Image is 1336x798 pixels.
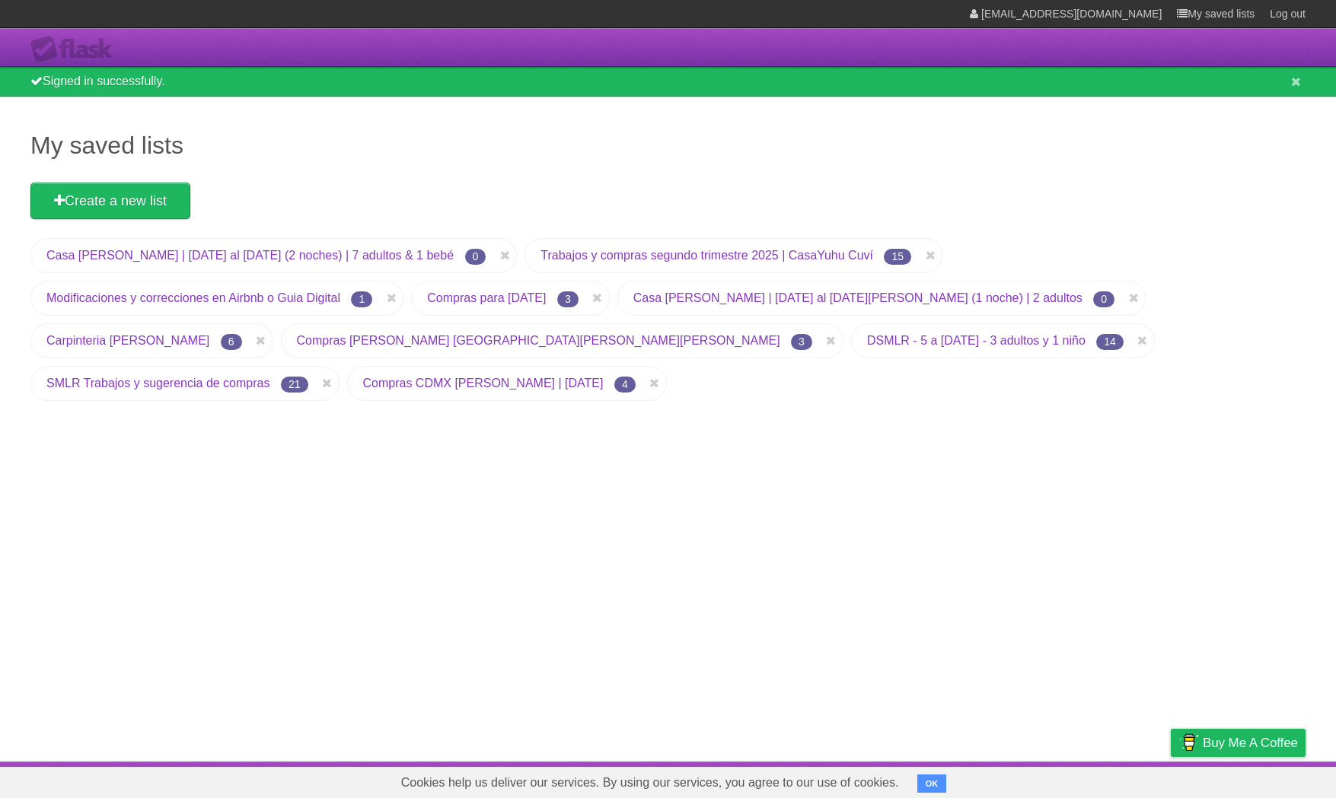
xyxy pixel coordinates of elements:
a: SMLR Trabajos y sugerencia de compras [46,377,269,389]
span: Buy me a coffee [1203,730,1298,756]
img: Buy me a coffee [1178,730,1199,755]
span: 15 [884,249,911,265]
span: 1 [351,291,372,307]
span: 3 [557,291,579,307]
span: 4 [614,377,636,393]
button: OK [917,774,947,793]
span: 0 [1093,291,1114,307]
span: Cookies help us deliver our services. By using our services, you agree to our use of cookies. [386,768,914,798]
a: Compras para [DATE] [427,291,546,304]
a: Privacy [1151,765,1191,794]
a: Trabajos y compras segundo trimestre 2025 | CasaYuhu Cuví [540,249,873,262]
a: Compras CDMX [PERSON_NAME] | [DATE] [363,377,604,389]
a: Casa [PERSON_NAME] | [DATE] al [DATE][PERSON_NAME] (1 noche) | 2 adultos [633,291,1083,304]
span: 21 [281,377,308,393]
a: Carpinteria [PERSON_NAME] [46,334,209,347]
span: 0 [465,249,486,265]
a: Suggest a feature [1210,765,1306,794]
span: 14 [1096,334,1124,350]
span: 3 [791,334,812,350]
span: 6 [221,334,242,350]
a: Developers [1019,765,1080,794]
a: About [968,765,1000,794]
a: Casa [PERSON_NAME] | [DATE] al [DATE] (2 noches) | 7 adultos & 1 bebé [46,249,454,262]
a: Modificaciones y correcciones en Airbnb o Guia Digital [46,291,340,304]
a: DSMLR - 5 a [DATE] - 3 adultos y 1 niño [867,334,1086,347]
a: Create a new list [30,183,190,219]
a: Terms [1099,765,1133,794]
h1: My saved lists [30,127,1306,164]
a: Compras [PERSON_NAME] [GEOGRAPHIC_DATA][PERSON_NAME][PERSON_NAME] [297,334,780,347]
a: Buy me a coffee [1171,729,1306,757]
div: Flask [30,36,122,63]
